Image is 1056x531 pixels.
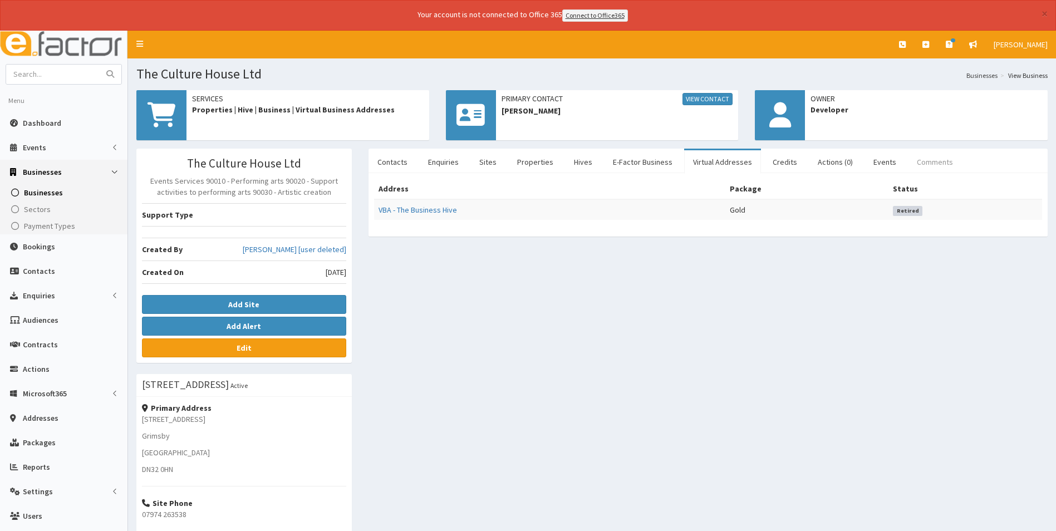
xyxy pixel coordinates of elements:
[562,9,628,22] a: Connect to Office365
[23,437,56,448] span: Packages
[142,317,346,336] button: Add Alert
[142,430,346,441] p: Grimsby
[23,118,61,128] span: Dashboard
[142,338,346,357] a: Edit
[23,315,58,325] span: Audiences
[23,340,58,350] span: Contracts
[23,462,50,472] span: Reports
[809,150,862,174] a: Actions (0)
[994,40,1048,50] span: [PERSON_NAME]
[23,167,62,177] span: Businesses
[192,93,424,104] span: Services
[764,150,806,174] a: Credits
[23,291,55,301] span: Enquiries
[379,205,457,215] a: VBA - The Business Hive
[142,380,229,390] h3: [STREET_ADDRESS]
[888,179,1042,199] th: Status
[23,242,55,252] span: Bookings
[243,244,346,255] a: [PERSON_NAME] [user deleted]
[142,447,346,458] p: [GEOGRAPHIC_DATA]
[24,188,63,198] span: Businesses
[6,65,100,84] input: Search...
[3,218,127,234] a: Payment Types
[23,364,50,374] span: Actions
[23,486,53,496] span: Settings
[811,93,1042,104] span: Owner
[142,210,193,220] b: Support Type
[565,150,601,174] a: Hives
[369,150,416,174] a: Contacts
[470,150,505,174] a: Sites
[893,206,922,216] span: Retired
[682,93,733,105] a: View Contact
[326,267,346,278] span: [DATE]
[142,175,346,198] p: Events Services 90010 - Performing arts 90020 - Support activities to performing arts 90030 - Art...
[811,104,1042,115] span: Developer
[604,150,681,174] a: E-Factor Business
[24,204,51,214] span: Sectors
[23,389,67,399] span: Microsoft365
[197,9,848,22] div: Your account is not connected to Office 365
[908,150,962,174] a: Comments
[142,403,212,413] strong: Primary Address
[374,179,725,199] th: Address
[23,266,55,276] span: Contacts
[227,321,261,331] b: Add Alert
[3,201,127,218] a: Sectors
[192,104,424,115] span: Properties | Hive | Business | Virtual Business Addresses
[23,413,58,423] span: Addresses
[998,71,1048,80] li: View Business
[237,343,252,353] b: Edit
[725,199,888,220] td: Gold
[142,509,346,520] p: 07974 263538
[142,157,346,170] h3: The Culture House Ltd
[142,464,346,475] p: DN32 0HN
[725,179,888,199] th: Package
[502,105,733,116] span: [PERSON_NAME]
[1042,8,1048,19] button: ×
[142,498,193,508] strong: Site Phone
[24,221,75,231] span: Payment Types
[985,31,1056,58] a: [PERSON_NAME]
[865,150,905,174] a: Events
[23,511,42,521] span: Users
[23,142,46,153] span: Events
[142,414,346,425] p: [STREET_ADDRESS]
[230,381,248,390] small: Active
[3,184,127,201] a: Businesses
[419,150,468,174] a: Enquiries
[228,299,259,309] b: Add Site
[136,67,1048,81] h1: The Culture House Ltd
[684,150,761,174] a: Virtual Addresses
[142,244,183,254] b: Created By
[966,71,998,80] a: Businesses
[502,93,733,105] span: Primary Contact
[508,150,562,174] a: Properties
[142,267,184,277] b: Created On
